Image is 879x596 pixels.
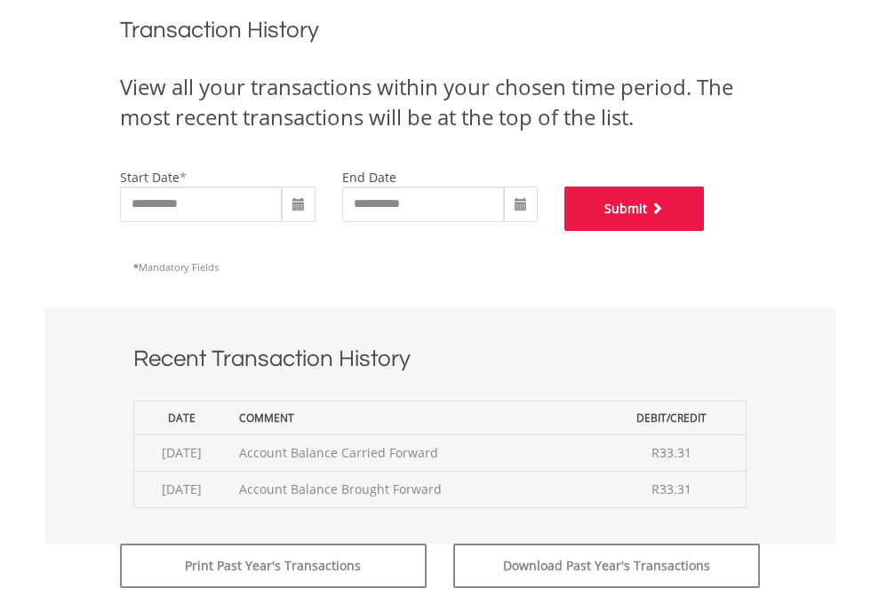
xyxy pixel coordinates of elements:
[342,169,396,186] label: end date
[230,471,598,507] td: Account Balance Brought Forward
[133,471,230,507] td: [DATE]
[598,401,746,434] th: Debit/Credit
[120,169,180,186] label: start date
[133,343,747,383] h1: Recent Transaction History
[133,401,230,434] th: Date
[120,14,760,54] h1: Transaction History
[120,544,427,588] button: Print Past Year's Transactions
[651,481,691,497] span: R33.31
[230,434,598,471] td: Account Balance Carried Forward
[133,260,219,274] span: Mandatory Fields
[133,434,230,471] td: [DATE]
[230,401,598,434] th: Comment
[120,72,760,133] div: View all your transactions within your chosen time period. The most recent transactions will be a...
[453,544,760,588] button: Download Past Year's Transactions
[651,444,691,461] span: R33.31
[564,187,705,231] button: Submit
